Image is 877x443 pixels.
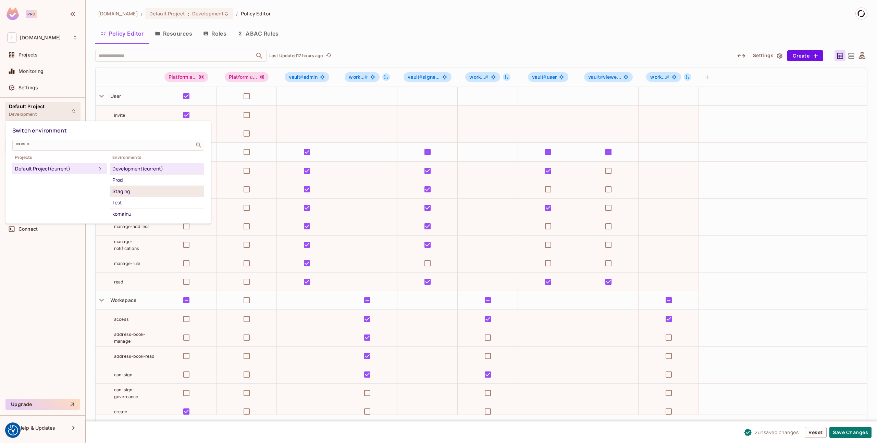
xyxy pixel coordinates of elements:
[110,155,204,160] span: Environments
[8,425,18,435] button: Consent Preferences
[112,187,201,195] div: Staging
[112,199,201,207] div: Test
[12,127,67,134] span: Switch environment
[112,176,201,184] div: Prod
[12,155,107,160] span: Projects
[112,165,201,173] div: Development (current)
[8,425,18,435] img: Revisit consent button
[15,165,96,173] div: Default Project (current)
[112,210,201,218] div: komainu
